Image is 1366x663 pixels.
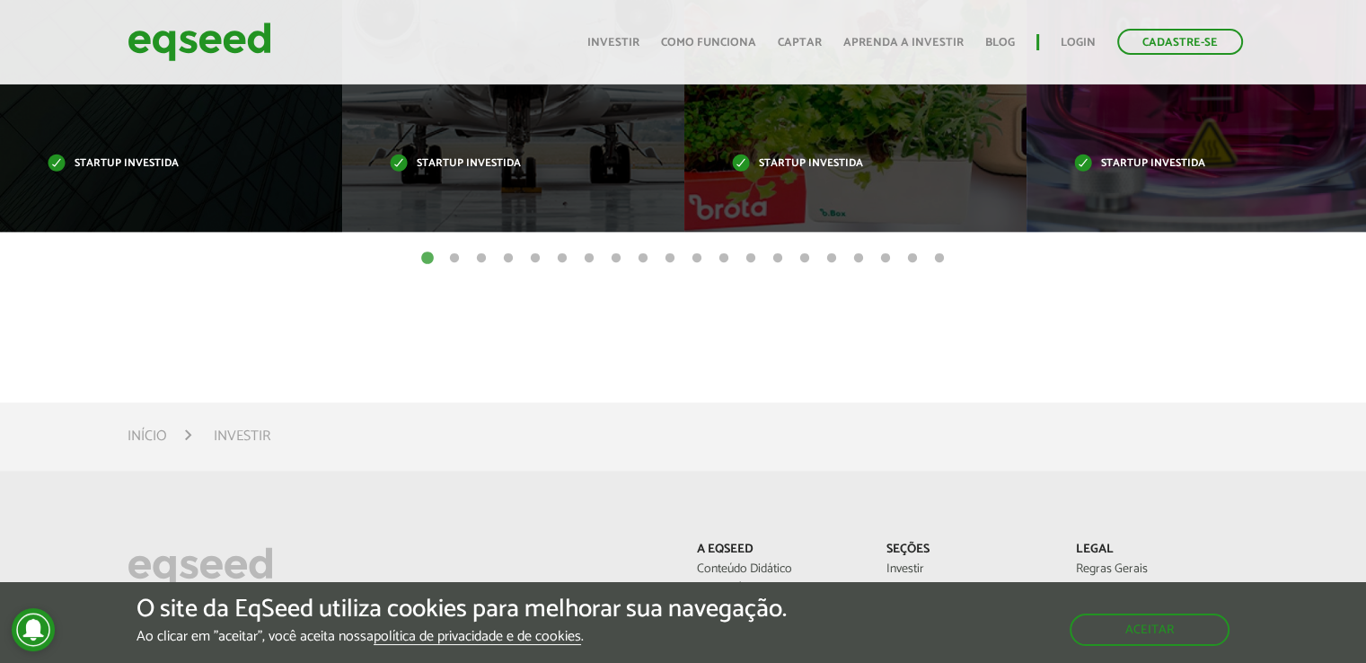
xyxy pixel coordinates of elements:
[1117,29,1243,55] a: Cadastre-se
[128,18,271,66] img: EqSeed
[499,250,517,268] button: 4 of 20
[1070,614,1229,646] button: Aceitar
[526,250,544,268] button: 5 of 20
[823,250,841,268] button: 16 of 20
[419,250,436,268] button: 1 of 20
[634,250,652,268] button: 9 of 20
[732,159,953,169] p: Startup investida
[697,543,859,558] p: A EqSeed
[607,250,625,268] button: 8 of 20
[580,250,598,268] button: 7 of 20
[1061,37,1096,49] a: Login
[661,250,679,268] button: 10 of 20
[843,37,964,49] a: Aprenda a investir
[214,424,270,448] li: Investir
[715,250,733,268] button: 12 of 20
[778,37,822,49] a: Captar
[661,37,756,49] a: Como funciona
[1076,563,1238,576] a: Regras Gerais
[445,250,463,268] button: 2 of 20
[697,563,859,576] a: Conteúdo Didático
[742,250,760,268] button: 13 of 20
[877,250,895,268] button: 18 of 20
[128,543,273,591] img: EqSeed Logo
[930,250,948,268] button: 20 of 20
[886,563,1049,576] a: Investir
[769,250,787,268] button: 14 of 20
[390,159,611,169] p: Startup investida
[472,250,490,268] button: 3 of 20
[128,429,167,444] a: Início
[886,543,1049,558] p: Seções
[48,159,269,169] p: Startup investida
[985,37,1015,49] a: Blog
[374,630,581,645] a: política de privacidade e de cookies
[137,596,787,623] h5: O site da EqSeed utiliza cookies para melhorar sua navegação.
[796,250,814,268] button: 15 of 20
[1076,543,1238,558] p: Legal
[587,37,639,49] a: Investir
[903,250,921,268] button: 19 of 20
[850,250,868,268] button: 17 of 20
[1074,159,1295,169] p: Startup investida
[553,250,571,268] button: 6 of 20
[137,628,787,645] p: Ao clicar em "aceitar", você aceita nossa .
[688,250,706,268] button: 11 of 20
